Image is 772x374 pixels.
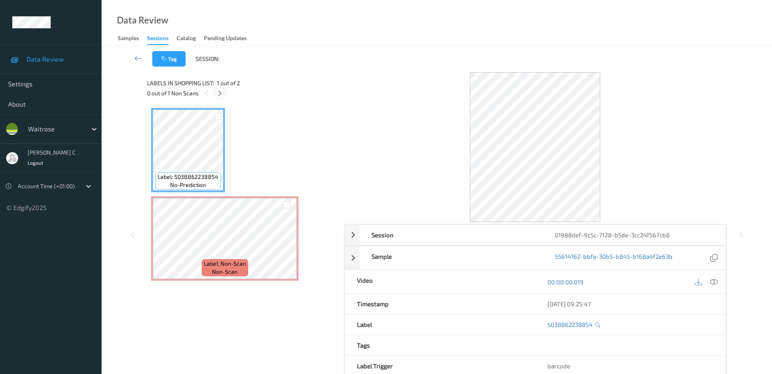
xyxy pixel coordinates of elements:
[345,294,535,314] div: Timestamp
[118,33,147,44] a: Samples
[177,33,204,44] a: Catalog
[158,173,218,181] span: Label: 5038862238854
[204,260,246,268] span: Label: Non-Scan
[547,300,714,308] div: [DATE] 09:25:47
[204,33,255,44] a: Pending Updates
[555,252,673,263] a: 55614162-bbfa-30b5-b845-b168a4f2e63b
[170,181,206,189] span: no-prediction
[345,314,535,335] div: Label
[547,278,584,286] a: 00:00:00.019
[359,246,543,269] div: Sample
[543,225,726,245] div: 01988def-9c5c-7128-b5de-3cc24f567cb8
[344,246,726,270] div: Sample55614162-bbfa-30b5-b845-b168a4f2e63b
[344,224,726,245] div: Session01988def-9c5c-7128-b5de-3cc24f567cb8
[359,225,543,245] div: Session
[217,79,240,87] span: 1 out of 2
[118,34,139,44] div: Samples
[345,270,535,293] div: Video
[147,33,177,45] a: Sessions
[345,335,535,355] div: Tags
[147,34,169,45] div: Sessions
[204,34,247,44] div: Pending Updates
[152,51,186,67] button: Tag
[196,55,219,63] span: Session:
[212,268,238,276] span: non-scan
[147,79,214,87] span: Labels in shopping list:
[147,88,338,98] div: 0 out of 1 Non Scans
[547,320,593,329] a: 5038862238854
[117,16,168,24] div: Data Review
[177,34,196,44] div: Catalog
